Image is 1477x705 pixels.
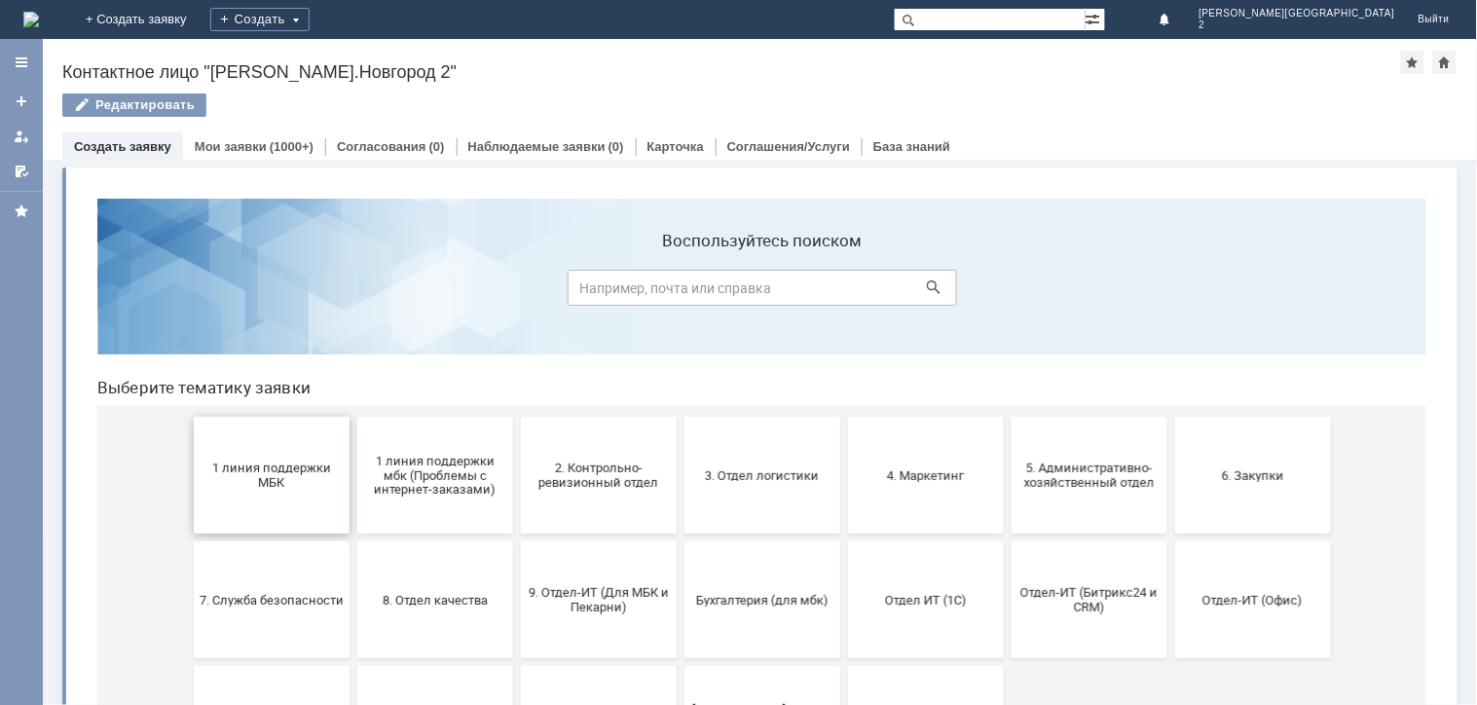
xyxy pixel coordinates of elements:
span: Расширенный поиск [1086,9,1105,27]
button: 8. Отдел качества [276,358,431,475]
span: 6. Закупки [1099,284,1243,299]
a: Карточка [647,139,704,154]
span: Это соглашение не активно! [445,527,589,556]
span: [PERSON_NAME]. Услуги ИТ для МБК (оформляет L1) [609,519,753,563]
span: 2. Контрольно-ревизионный отдел [445,278,589,307]
button: 1 линия поддержки мбк (Проблемы с интернет-заказами) [276,234,431,351]
a: Создать заявку [74,139,171,154]
span: 8. Отдел качества [281,409,425,424]
button: Отдел-ИТ (Битрикс24 и CRM) [930,358,1086,475]
button: Отдел-ИТ (Офис) [1093,358,1249,475]
div: Создать [210,8,310,31]
span: Бухгалтерия (для мбк) [609,409,753,424]
span: 4. Маркетинг [772,284,916,299]
div: Сделать домашней страницей [1433,51,1457,74]
a: Мои согласования [6,156,37,187]
span: 1 линия поддержки МБК [118,278,262,307]
a: Соглашения/Услуги [727,139,850,154]
div: Добавить в избранное [1401,51,1424,74]
a: Мои заявки [195,139,267,154]
span: Отдел ИТ (1С) [772,409,916,424]
button: 4. Маркетинг [766,234,922,351]
input: Например, почта или справка [486,87,875,123]
div: (1000+) [270,139,314,154]
div: (0) [609,139,624,154]
a: Перейти на домашнюю страницу [23,12,39,27]
span: [PERSON_NAME][GEOGRAPHIC_DATA] [1200,8,1395,19]
span: Франчайзинг [281,534,425,548]
div: Контактное лицо "[PERSON_NAME].Новгород 2" [62,62,1401,82]
span: Отдел-ИТ (Офис) [1099,409,1243,424]
a: База знаний [873,139,950,154]
button: Это соглашение не активно! [439,483,595,600]
span: 3. Отдел логистики [609,284,753,299]
span: 5. Административно-хозяйственный отдел [936,278,1080,307]
header: Выберите тематику заявки [16,195,1345,214]
a: Согласования [337,139,426,154]
button: 2. Контрольно-ревизионный отдел [439,234,595,351]
span: 9. Отдел-ИТ (Для МБК и Пекарни) [445,402,589,431]
span: 7. Служба безопасности [118,409,262,424]
button: 1 линия поддержки МБК [112,234,268,351]
button: 6. Закупки [1093,234,1249,351]
span: не актуален [772,534,916,548]
span: 1 линия поддержки мбк (Проблемы с интернет-заказами) [281,270,425,314]
button: Отдел ИТ (1С) [766,358,922,475]
button: не актуален [766,483,922,600]
button: 3. Отдел логистики [603,234,758,351]
button: Финансовый отдел [112,483,268,600]
img: logo [23,12,39,27]
span: Отдел-ИТ (Битрикс24 и CRM) [936,402,1080,431]
a: Наблюдаемые заявки [468,139,606,154]
button: 7. Служба безопасности [112,358,268,475]
button: 9. Отдел-ИТ (Для МБК и Пекарни) [439,358,595,475]
label: Воспользуйтесь поиском [486,48,875,67]
a: Создать заявку [6,86,37,117]
button: 5. Административно-хозяйственный отдел [930,234,1086,351]
a: Мои заявки [6,121,37,152]
button: [PERSON_NAME]. Услуги ИТ для МБК (оформляет L1) [603,483,758,600]
button: Франчайзинг [276,483,431,600]
span: Финансовый отдел [118,534,262,548]
div: (0) [429,139,445,154]
button: Бухгалтерия (для мбк) [603,358,758,475]
span: 2 [1200,19,1395,31]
